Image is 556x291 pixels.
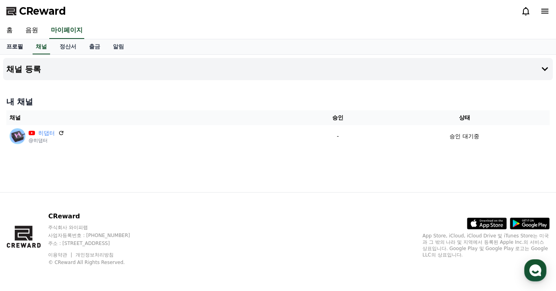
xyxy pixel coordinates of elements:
[10,128,25,144] img: 히댑터
[48,240,145,247] p: 주소 : [STREET_ADDRESS]
[38,129,55,137] a: 히댑터
[2,225,52,245] a: 홈
[48,252,73,258] a: 이용약관
[103,225,153,245] a: 설정
[25,237,30,243] span: 홈
[6,65,41,73] h4: 채널 등록
[53,39,83,54] a: 정산서
[300,132,376,141] p: -
[73,237,82,244] span: 대화
[29,137,64,144] p: @히댑터
[449,132,479,141] p: 승인 대기중
[48,259,145,266] p: © CReward All Rights Reserved.
[296,110,380,125] th: 승인
[6,5,66,17] a: CReward
[48,212,145,221] p: CReward
[52,225,103,245] a: 대화
[76,252,114,258] a: 개인정보처리방침
[123,237,132,243] span: 설정
[83,39,107,54] a: 출금
[107,39,130,54] a: 알림
[33,39,50,54] a: 채널
[48,232,145,239] p: 사업자등록번호 : [PHONE_NUMBER]
[49,22,84,39] a: 마이페이지
[379,110,550,125] th: 상태
[19,5,66,17] span: CReward
[19,22,45,39] a: 음원
[6,110,296,125] th: 채널
[6,96,550,107] h4: 내 채널
[3,58,553,80] button: 채널 등록
[422,233,550,258] p: App Store, iCloud, iCloud Drive 및 iTunes Store는 미국과 그 밖의 나라 및 지역에서 등록된 Apple Inc.의 서비스 상표입니다. Goo...
[48,224,145,231] p: 주식회사 와이피랩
